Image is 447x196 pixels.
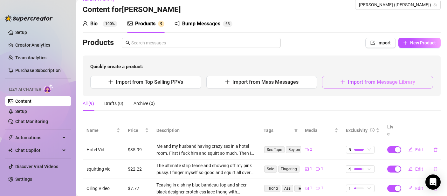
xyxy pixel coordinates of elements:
[83,5,181,15] h3: Content for [PERSON_NAME]
[44,84,53,93] img: AI Chatter
[415,186,423,191] span: Edit
[403,164,428,174] button: Edit
[223,21,232,27] sup: 63
[103,21,117,27] sup: 100%
[156,181,256,195] div: Teasing in a shiny blue bandeau top and sheer black designer crotchless lace thong with crisscros...
[316,167,320,171] span: video-camera
[301,121,342,140] th: Media
[294,128,298,132] span: filter
[124,140,153,160] td: $35.99
[294,185,313,192] span: Teasing
[264,146,285,153] span: Sex Tape
[126,41,130,45] span: search
[408,186,413,190] span: edit
[264,166,277,173] span: Solo
[310,166,312,172] span: 1
[128,127,144,134] span: Price
[108,79,113,84] span: plus
[408,147,413,152] span: edit
[403,145,428,155] button: Edit
[408,167,413,171] span: edit
[228,22,230,26] span: 3
[433,3,437,7] span: team
[86,127,115,134] span: Name
[346,127,368,134] div: Exclusivity
[131,39,277,46] input: Search messages
[15,145,60,155] span: Chat Copilot
[135,20,155,28] div: Products
[316,186,320,190] span: video-camera
[134,100,155,107] div: Archive (0)
[15,65,66,75] a: Purchase Subscription
[293,126,299,135] span: filter
[158,21,164,27] sup: 9
[124,121,153,140] th: Price
[156,143,256,157] div: Me and my husband having crazy sex in a hotel room. First I fuck him and squirt so much. Then I f...
[83,160,124,179] td: squirting vid
[15,99,31,104] a: Content
[83,21,88,26] span: user
[310,185,312,191] span: 1
[15,164,58,169] a: Discover Viral Videos
[8,135,13,140] span: thunderbolt
[305,127,334,134] span: Media
[116,79,183,85] span: Import from Top Selling PPVs
[428,164,443,174] button: delete
[321,166,323,172] span: 1
[153,121,260,140] th: Description
[348,166,351,173] span: 4
[225,22,228,26] span: 6
[175,21,180,26] span: notification
[433,147,438,152] span: delete
[232,79,299,85] span: Import from Mass Messages
[90,64,143,69] strong: Quickly create a product:
[403,41,408,45] span: plus
[260,121,301,140] th: Tags
[348,79,415,85] span: Import from Message Library
[377,40,391,45] span: Import
[90,76,201,88] button: Import from Top Selling PPVs
[15,109,27,114] a: Setup
[15,40,66,50] a: Creator Analytics
[264,127,292,134] span: Tags
[83,121,124,140] th: Name
[5,15,53,22] img: logo-BBDzfeDw.svg
[403,183,428,193] button: Edit
[15,119,48,124] a: Chat Monitoring
[322,76,433,88] button: Import from Message Library
[415,147,423,152] span: Edit
[156,162,256,176] div: The ultimate strip tease and showing off my pink pussy. I finger myself so good and squirt all ov...
[365,38,396,48] button: Import
[398,38,441,48] button: New Product
[282,185,293,192] span: Ass
[8,148,12,153] img: Chat Copilot
[305,167,309,171] span: picture
[160,22,162,26] span: 9
[104,100,123,107] div: Drafts (0)
[415,167,423,172] span: Edit
[9,87,41,93] span: Izzy AI Chatter
[15,177,32,182] a: Settings
[340,79,345,84] span: plus
[348,185,351,192] span: 1
[15,55,46,60] a: Team Analytics
[90,20,98,28] div: Bio
[15,30,27,35] a: Setup
[83,100,94,107] div: All (9)
[286,146,309,153] span: Boy on Girl
[206,76,317,88] button: Import from Mass Messages
[225,79,230,84] span: plus
[348,146,351,153] span: 5
[370,128,375,132] span: info-circle
[124,160,153,179] td: $22.22
[310,147,312,153] span: 2
[410,40,436,45] span: New Product
[264,185,280,192] span: Thong
[278,166,299,173] span: Fingering
[383,121,399,140] th: Live
[305,186,309,190] span: picture
[83,140,124,160] td: Hotel Vid
[428,145,443,155] button: delete
[83,38,114,48] h3: Products
[370,41,375,45] span: import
